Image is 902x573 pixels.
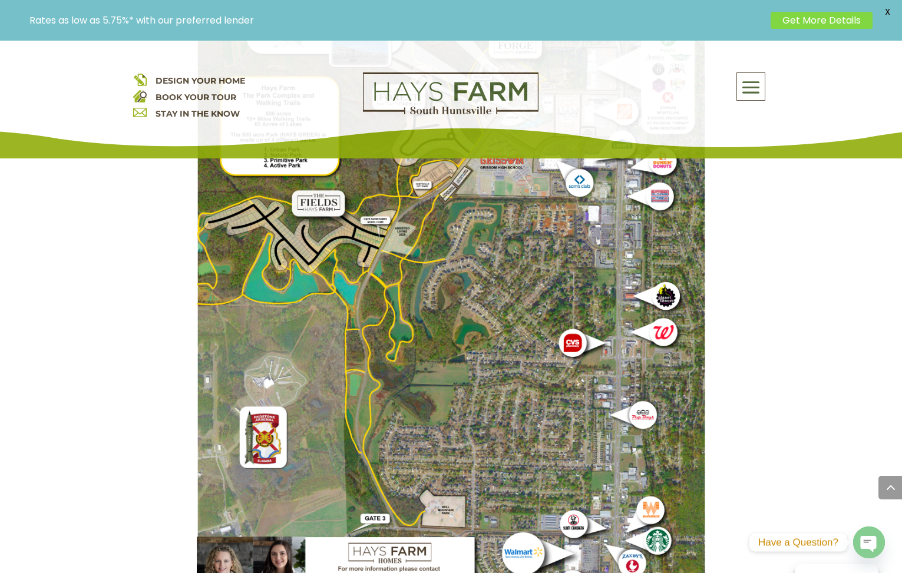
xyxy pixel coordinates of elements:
[156,75,245,86] a: DESIGN YOUR HOME
[771,12,873,29] a: Get More Details
[363,72,538,115] img: Logo
[156,108,240,119] a: STAY IN THE KNOW
[878,3,896,21] span: X
[133,89,147,102] img: book your home tour
[156,92,236,102] a: BOOK YOUR TOUR
[133,72,147,86] img: design your home
[363,107,538,117] a: hays farm homes huntsville development
[29,15,765,26] p: Rates as low as 5.75%* with our preferred lender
